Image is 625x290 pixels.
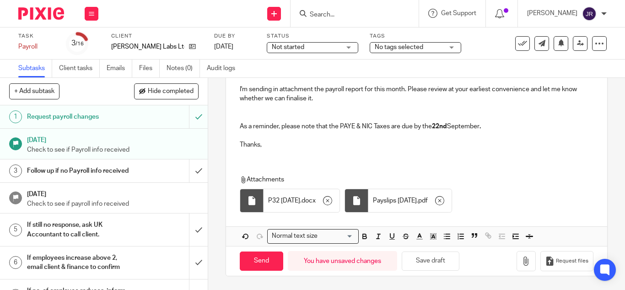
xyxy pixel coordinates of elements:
[214,44,233,50] span: [DATE]
[139,60,160,77] a: Files
[107,60,132,77] a: Emails
[9,83,59,99] button: + Add subtask
[267,33,358,40] label: Status
[556,257,588,265] span: Request files
[240,85,593,104] p: I'm sending in attachment the payroll report for this month. Please review at your earliest conve...
[9,224,22,236] div: 5
[540,251,593,272] button: Request files
[268,196,300,205] span: P32 [DATE]
[527,9,577,18] p: [PERSON_NAME]
[320,231,353,241] input: Search for option
[269,231,319,241] span: Normal text size
[264,189,339,212] div: .
[71,38,84,49] div: 3
[288,251,397,271] div: You have unsaved changes
[370,33,461,40] label: Tags
[59,60,100,77] a: Client tasks
[27,199,199,208] p: Check to see if payroll info received
[373,196,417,205] span: Payslips [DATE]
[18,60,52,77] a: Subtasks
[240,252,283,271] input: Send
[27,164,129,178] h1: Follow up if no Payroll info received
[111,42,184,51] p: [PERSON_NAME] Labs Ltd
[27,251,129,274] h1: If employees increase above 2, email client & finance to confirm
[27,133,199,145] h1: [DATE]
[27,218,129,241] h1: If still no response, ask UK Accountant to call client.
[432,123,447,130] strong: 22nd
[267,229,359,243] div: Search for option
[240,140,593,149] p: Thanks,
[111,33,203,40] label: Client
[480,123,481,130] strong: .
[9,164,22,177] div: 3
[240,122,593,131] p: As a reminder, please note that the PAYE & NIC Taxes are due by the September
[368,189,452,212] div: .
[148,88,194,95] span: Hide completed
[240,175,589,184] p: Attachments
[582,6,597,21] img: svg%3E
[441,10,476,16] span: Get Support
[18,42,55,51] div: Payroll
[272,44,304,50] span: Not started
[167,60,200,77] a: Notes (0)
[134,83,199,99] button: Hide completed
[302,196,316,205] span: docx
[214,33,255,40] label: Due by
[18,33,55,40] label: Task
[402,252,459,271] button: Save draft
[207,60,242,77] a: Audit logs
[9,110,22,123] div: 1
[18,7,64,20] img: Pixie
[309,11,391,19] input: Search
[27,187,199,199] h1: [DATE]
[27,145,199,154] p: Check to see if Payroll info received
[75,41,84,46] small: /16
[27,110,129,124] h1: Request payroll changes
[375,44,423,50] span: No tags selected
[418,196,428,205] span: pdf
[9,256,22,269] div: 6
